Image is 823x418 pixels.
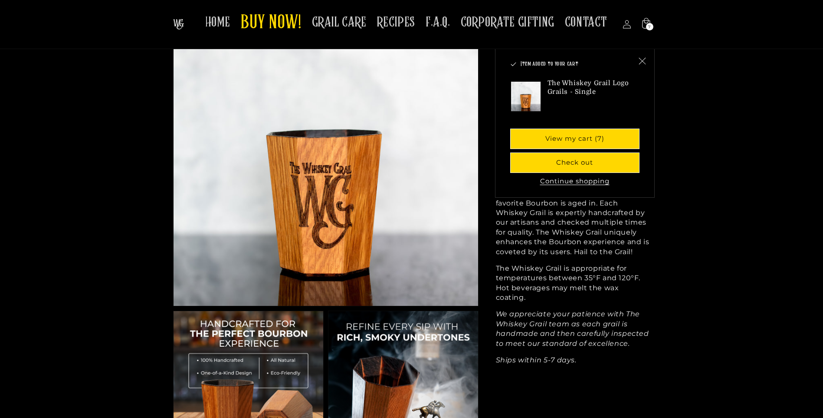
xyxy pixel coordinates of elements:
button: Close [633,52,652,71]
a: View my cart (7) [511,129,639,149]
span: HOME [205,14,230,31]
p: The Whiskey Grail is an artisan white oak drinking vessel, charred on the inside to mimic the env... [496,169,650,257]
div: Item added to your cart [495,50,655,198]
span: The Whiskey Grail is appropriate for temperatures between 35°F and 120°F. Hot beverages may melt ... [496,264,641,301]
button: Continue shopping [538,177,612,186]
h2: Item added to your cart [511,60,633,69]
span: GRAIL CARE [312,14,367,31]
a: CONTACT [560,9,613,36]
em: Ships within 5-7 days. [496,356,577,364]
a: HOME [200,9,236,36]
a: F.A.Q. [420,9,456,36]
a: CORPORATE GIFTING [456,9,560,36]
span: F.A.Q. [426,14,450,31]
a: RECIPES [372,9,420,36]
a: BUY NOW! [236,6,307,40]
h3: The Whiskey Grail Logo Grails - Single [548,80,639,96]
button: Check out [511,153,639,173]
a: GRAIL CARE [307,9,372,36]
em: We appreciate your patience with The Whiskey Grail team as each grail is handmade and then carefu... [496,310,649,347]
img: The Whiskey Grail [173,19,184,30]
span: 7 [648,23,651,30]
span: CONTACT [565,14,607,31]
span: RECIPES [377,14,415,31]
span: CORPORATE GIFTING [461,14,554,31]
span: BUY NOW! [241,11,302,35]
